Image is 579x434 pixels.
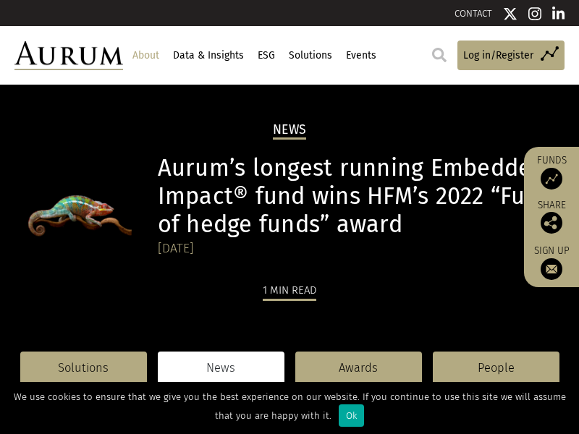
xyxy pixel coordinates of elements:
[273,122,306,140] h2: News
[344,43,378,68] a: Events
[339,404,364,427] div: Ok
[457,41,565,70] a: Log in/Register
[263,281,316,301] div: 1 min read
[158,239,561,259] div: [DATE]
[158,154,561,239] h1: Aurum’s longest running Embedded Impact® fund wins HFM’s 2022 “Fund of hedge funds” award
[541,212,562,234] img: Share this post
[14,41,123,71] img: Aurum
[541,258,562,280] img: Sign up to our newsletter
[130,43,161,68] a: About
[158,352,284,385] a: News
[552,7,565,21] img: Linkedin icon
[171,43,245,68] a: Data & Insights
[432,48,447,62] img: search.svg
[463,48,533,64] span: Log in/Register
[541,168,562,190] img: Access Funds
[531,200,572,234] div: Share
[528,7,541,21] img: Instagram icon
[287,43,334,68] a: Solutions
[20,352,147,385] a: Solutions
[295,352,422,385] a: Awards
[433,352,559,385] a: People
[255,43,276,68] a: ESG
[531,244,572,280] a: Sign up
[455,8,492,19] a: CONTACT
[531,154,572,190] a: Funds
[503,7,517,21] img: Twitter icon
